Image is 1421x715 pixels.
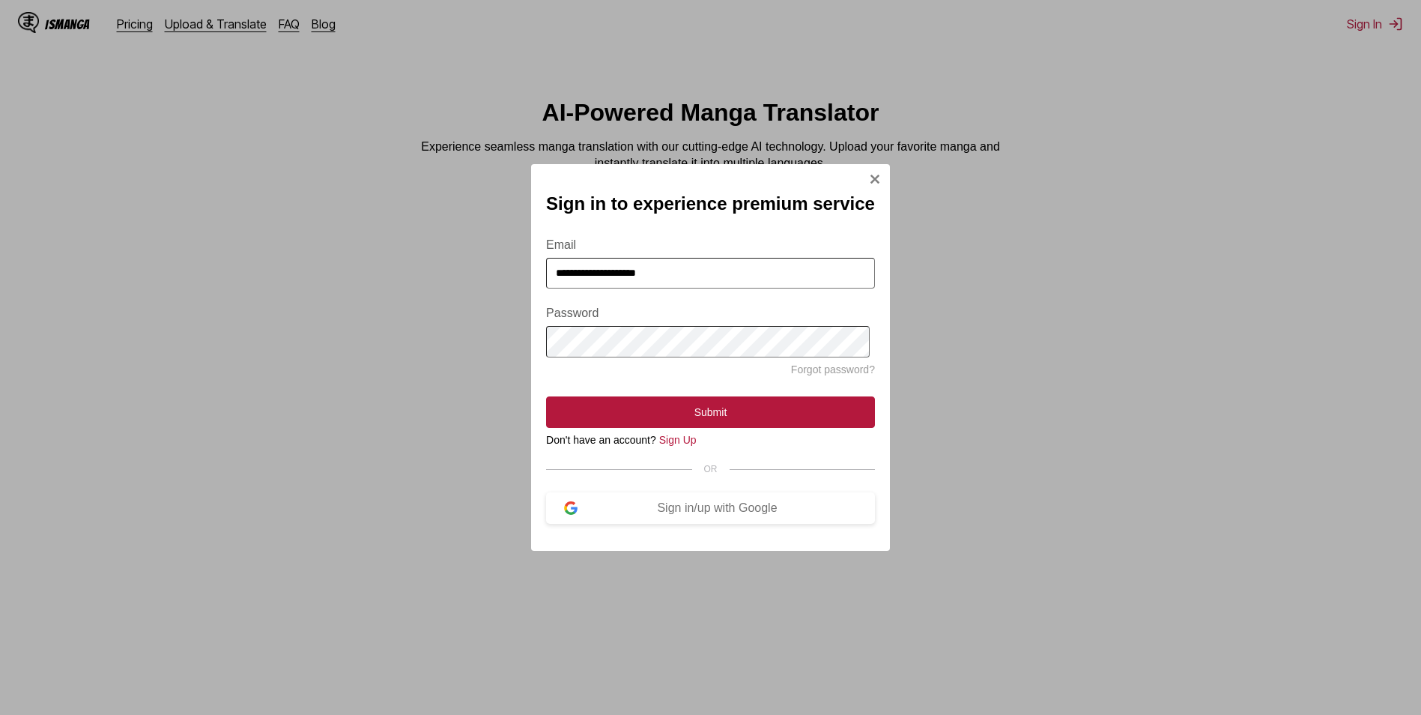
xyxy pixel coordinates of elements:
[546,434,875,446] div: Don't have an account?
[531,164,890,552] div: Sign In Modal
[546,307,875,320] label: Password
[546,492,875,524] button: Sign in/up with Google
[546,238,875,252] label: Email
[578,501,857,515] div: Sign in/up with Google
[869,173,881,185] img: Close
[659,434,697,446] a: Sign Up
[546,396,875,428] button: Submit
[546,464,875,474] div: OR
[546,193,875,214] h2: Sign in to experience premium service
[791,363,875,375] a: Forgot password?
[564,501,578,515] img: google-logo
